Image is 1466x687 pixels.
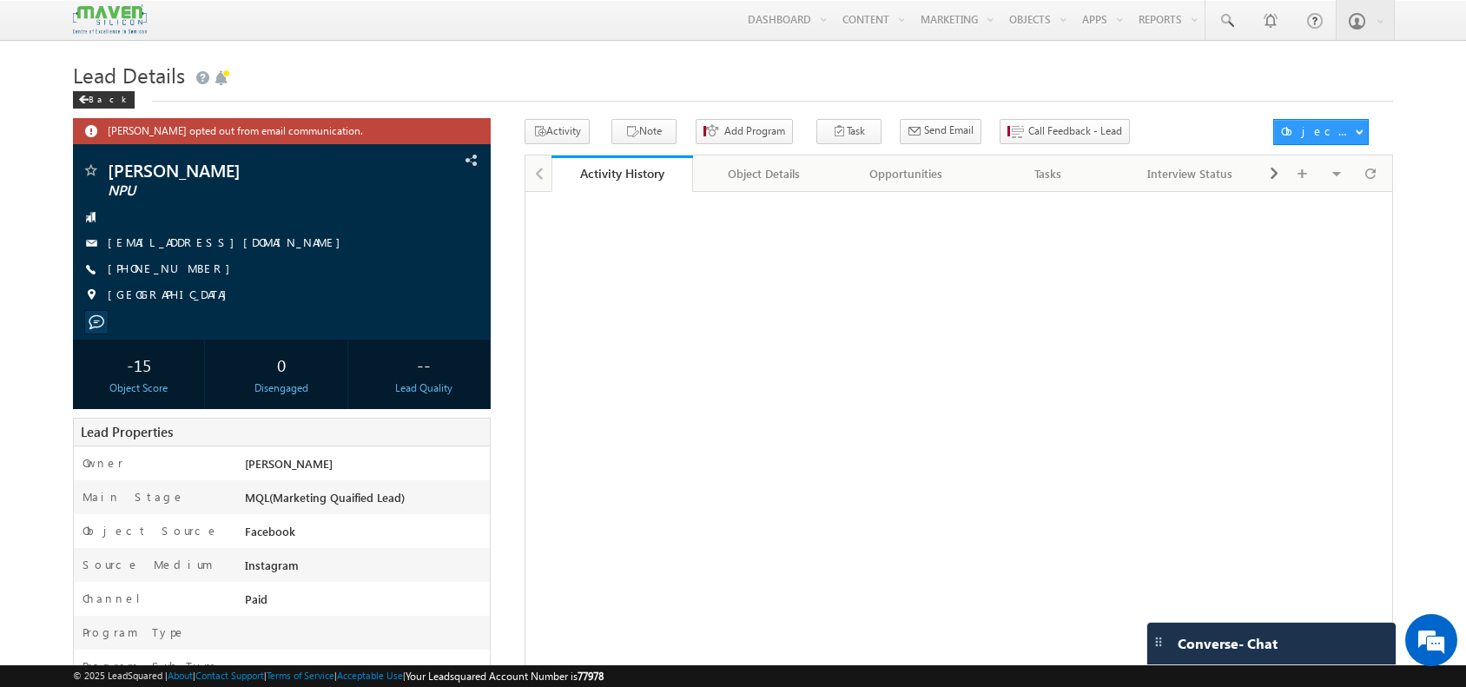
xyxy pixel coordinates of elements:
div: Object Score [77,380,200,396]
label: Source Medium [83,557,213,572]
a: Object Details [693,155,835,192]
span: [PHONE_NUMBER] [108,261,239,278]
div: Object Actions [1281,123,1355,139]
span: [GEOGRAPHIC_DATA] [108,287,235,304]
span: Lead Details [73,61,185,89]
div: Back [73,91,135,109]
span: © 2025 LeadSquared | | | | | [73,668,604,684]
span: Add Program [724,123,785,139]
div: Facebook [241,523,490,547]
a: About [168,670,193,681]
div: Instagram [241,557,490,581]
button: Note [611,119,677,144]
a: Back [73,90,143,105]
button: Activity [525,119,590,144]
div: Interview Status [1133,163,1246,184]
label: Object Source [83,523,219,538]
span: [PERSON_NAME] opted out from email communication. [108,122,427,137]
a: Interview Status [1119,155,1262,192]
span: Send Email [924,122,974,138]
img: carter-drag [1152,635,1166,649]
div: Opportunities [849,163,962,184]
span: Lead Properties [81,423,173,440]
label: Owner [83,455,123,471]
div: Activity History [565,165,681,182]
div: MQL(Marketing Quaified Lead) [241,489,490,513]
span: NPU [108,182,367,200]
div: Lead Quality [363,380,485,396]
button: Object Actions [1273,119,1369,145]
span: [PERSON_NAME] [108,162,367,179]
span: 77978 [578,670,604,683]
a: Contact Support [195,670,264,681]
span: Call Feedback - Lead [1028,123,1122,139]
button: Add Program [696,119,793,144]
div: 0 [221,348,343,380]
button: Send Email [900,119,981,144]
label: Program SubType [83,658,220,674]
a: Tasks [977,155,1119,192]
span: [PERSON_NAME] [245,456,333,471]
span: Your Leadsquared Account Number is [406,670,604,683]
div: -15 [77,348,200,380]
button: Task [816,119,882,144]
div: Disengaged [221,380,343,396]
a: Activity History [551,155,694,192]
div: Tasks [991,163,1104,184]
label: Channel [83,591,154,606]
span: [EMAIL_ADDRESS][DOMAIN_NAME] [108,235,349,252]
div: Object Details [707,163,820,184]
a: Terms of Service [267,670,334,681]
div: -- [363,348,485,380]
a: Acceptable Use [337,670,403,681]
label: Program Type [83,624,186,640]
label: Main Stage [83,489,185,505]
span: Converse - Chat [1178,636,1278,651]
div: Paid [241,591,490,615]
button: Call Feedback - Lead [1000,119,1130,144]
a: Opportunities [835,155,978,192]
img: Custom Logo [73,4,146,35]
